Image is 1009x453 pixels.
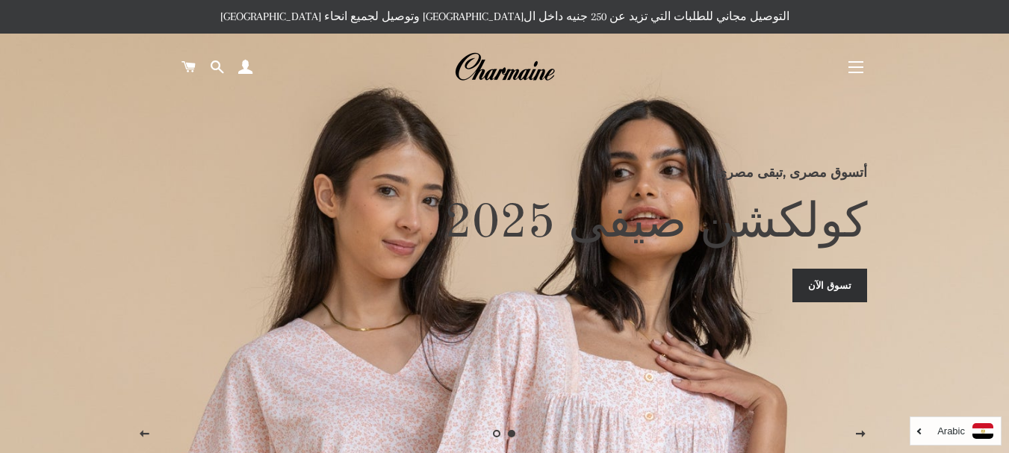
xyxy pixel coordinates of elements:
[842,416,879,453] button: الصفحه التالية
[454,51,555,84] img: Charmaine Egypt
[490,426,505,441] a: تحميل الصور 2
[792,269,867,302] a: تسوق الآن
[918,423,993,439] a: Arabic
[125,416,163,453] button: الصفحه السابقة
[142,194,867,254] h2: كولكشن صيفى 2025
[142,162,867,183] p: أتسوق مصرى ,تبقى مصرى
[505,426,520,441] a: الصفحه 1current
[937,426,965,436] i: Arabic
